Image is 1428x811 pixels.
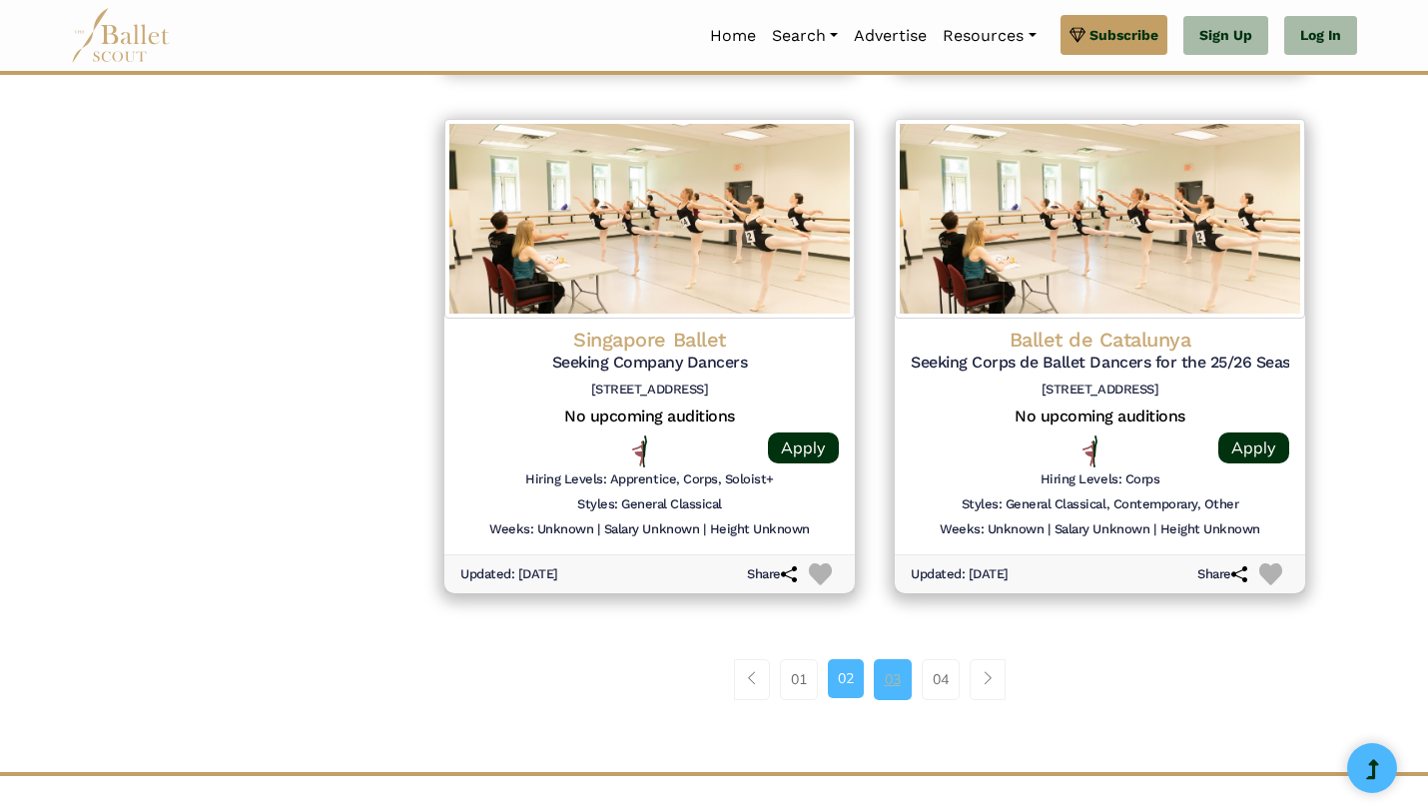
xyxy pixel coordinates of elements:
h5: No upcoming auditions [460,406,839,427]
h6: Styles: General Classical, Contemporary, Other [962,496,1239,513]
h6: | [1048,521,1051,538]
img: All [632,435,647,467]
a: 01 [780,659,818,699]
a: 03 [874,659,912,699]
a: 02 [828,659,864,697]
h4: Singapore Ballet [460,327,839,353]
h4: Ballet de Catalunya [911,327,1289,353]
h5: Seeking Company Dancers [460,353,839,374]
img: gem.svg [1070,24,1085,46]
h6: Share [1197,566,1247,583]
a: Search [764,15,846,57]
h6: Updated: [DATE] [911,566,1009,583]
h6: Hiring Levels: Apprentice, Corps, Soloist+ [525,471,774,488]
nav: Page navigation example [734,659,1017,699]
h6: [STREET_ADDRESS] [911,382,1289,399]
img: Logo [444,119,855,319]
h6: Share [747,566,797,583]
h6: Hiring Levels: Corps [1041,471,1159,488]
h6: | [597,521,600,538]
img: Logo [895,119,1305,319]
img: Heart [809,563,832,586]
a: Apply [768,432,839,463]
img: Heart [1259,563,1282,586]
span: Subscribe [1089,24,1158,46]
a: Home [702,15,764,57]
h6: | [703,521,706,538]
h6: Salary Unknown [1055,521,1149,538]
a: Sign Up [1183,16,1268,56]
img: All [1082,435,1097,467]
h5: No upcoming auditions [911,406,1289,427]
a: Apply [1218,432,1289,463]
h6: Salary Unknown [604,521,699,538]
h6: Styles: General Classical [577,496,722,513]
h6: [STREET_ADDRESS] [460,382,839,399]
a: Advertise [846,15,935,57]
h6: Height Unknown [1160,521,1260,538]
h6: Weeks: Unknown [940,521,1044,538]
a: Subscribe [1061,15,1167,55]
a: 04 [922,659,960,699]
a: Log In [1284,16,1357,56]
h6: Updated: [DATE] [460,566,558,583]
h6: Height Unknown [710,521,810,538]
h6: Weeks: Unknown [489,521,593,538]
a: Resources [935,15,1044,57]
h6: | [1153,521,1156,538]
h5: Seeking Corps de Ballet Dancers for the 25/26 Season [911,353,1289,374]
